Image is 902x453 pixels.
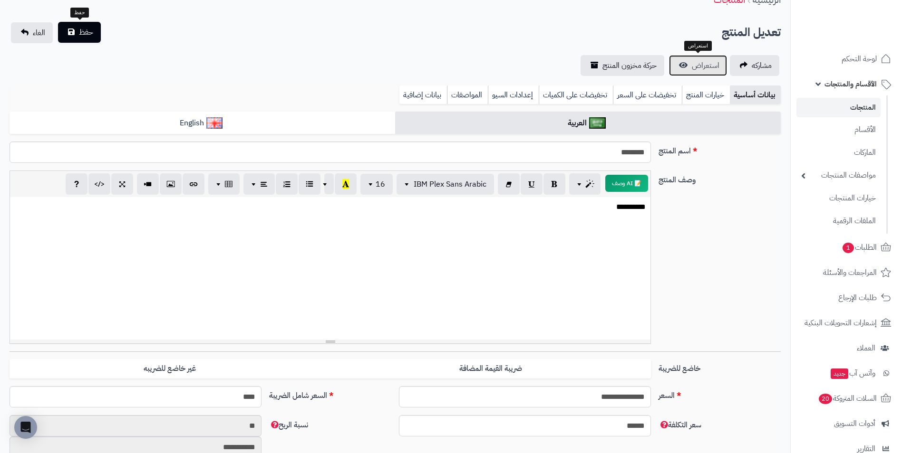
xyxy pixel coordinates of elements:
[669,55,727,76] a: استعراض
[796,120,881,140] a: الأقسام
[831,368,848,379] span: جديد
[613,85,682,104] a: تخفيضات على السعر
[692,60,719,71] span: استعراض
[796,47,896,70] a: لوحة التحكم
[395,112,781,135] a: العربية
[655,142,785,157] label: اسم المنتج
[655,386,785,401] label: السعر
[730,85,781,104] a: بيانات أساسية
[269,419,308,431] span: نسبة الربح
[33,27,45,38] span: الغاء
[818,392,877,405] span: السلات المتروكة
[360,174,393,195] button: 16
[796,236,896,259] a: الطلبات1
[539,85,613,104] a: تخفيضات على الكميات
[796,337,896,359] a: العملاء
[581,55,664,76] a: حركة مخزون المنتج
[265,386,395,401] label: السعر شامل الضريبة
[796,311,896,334] a: إشعارات التحويلات البنكية
[837,25,893,45] img: logo-2.png
[796,362,896,385] a: وآتس آبجديد
[58,22,101,43] button: حفظ
[11,22,53,43] a: الغاء
[659,419,701,431] span: سعر التكلفة
[796,98,881,117] a: المنتجات
[399,85,447,104] a: بيانات إضافية
[796,261,896,284] a: المراجعات والأسئلة
[605,175,648,192] button: 📝 AI وصف
[414,179,486,190] span: IBM Plex Sans Arabic
[752,60,772,71] span: مشاركه
[10,359,330,378] label: غير خاضع للضريبه
[730,55,779,76] a: مشاركه
[655,359,785,374] label: خاضع للضريبة
[823,266,877,279] span: المراجعات والأسئلة
[79,27,93,38] span: حفظ
[834,417,875,430] span: أدوات التسويق
[330,359,651,378] label: ضريبة القيمة المضافة
[447,85,488,104] a: المواصفات
[682,85,730,104] a: خيارات المنتج
[796,188,881,208] a: خيارات المنتجات
[842,52,877,66] span: لوحة التحكم
[857,341,875,355] span: العملاء
[842,241,877,254] span: الطلبات
[488,85,539,104] a: إعدادات السيو
[70,8,89,18] div: حفظ
[655,170,785,186] label: وصف المنتج
[830,367,875,380] span: وآتس آب
[796,142,881,163] a: الماركات
[796,412,896,435] a: أدوات التسويق
[796,165,881,186] a: مواصفات المنتجات
[397,174,494,195] button: IBM Plex Sans Arabic
[796,387,896,410] a: السلات المتروكة20
[206,117,223,129] img: English
[819,394,832,404] span: 20
[589,117,606,129] img: العربية
[838,291,877,304] span: طلبات الإرجاع
[843,243,854,253] span: 1
[684,41,712,51] div: استعراض
[824,77,877,91] span: الأقسام والمنتجات
[10,112,395,135] a: English
[722,23,781,42] h2: تعديل المنتج
[14,416,37,439] div: Open Intercom Messenger
[805,316,877,330] span: إشعارات التحويلات البنكية
[796,286,896,309] a: طلبات الإرجاع
[796,211,881,231] a: الملفات الرقمية
[376,179,385,190] span: 16
[602,60,657,71] span: حركة مخزون المنتج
